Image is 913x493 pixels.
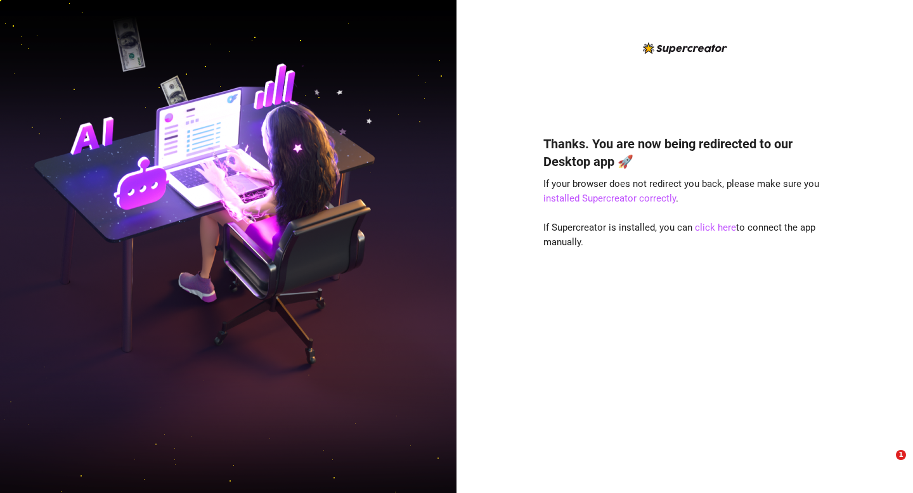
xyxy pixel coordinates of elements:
span: If your browser does not redirect you back, please make sure you . [543,178,819,205]
span: 1 [896,450,906,460]
a: click here [695,222,736,233]
iframe: Intercom live chat [870,450,900,480]
span: If Supercreator is installed, you can to connect the app manually. [543,222,815,248]
a: installed Supercreator correctly [543,193,676,204]
h4: Thanks. You are now being redirected to our Desktop app 🚀 [543,135,826,170]
img: logo-BBDzfeDw.svg [643,42,727,54]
